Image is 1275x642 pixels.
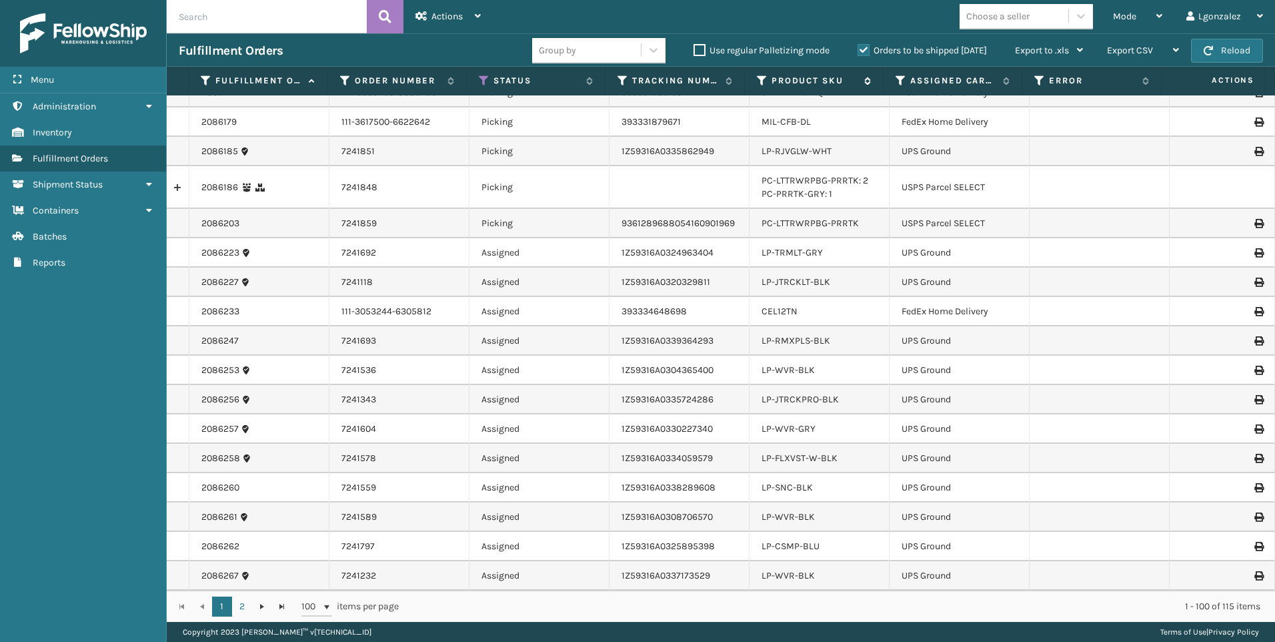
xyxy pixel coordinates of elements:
[762,306,798,317] a: CEL12TN
[890,137,1030,166] td: UPS Ground
[621,541,715,552] a: 1Z59316A0325895398
[201,246,239,260] a: 2086223
[1254,542,1262,551] i: Print Label
[762,175,868,186] a: PC-LTTRWRPBG-PRRTK: 2
[762,116,811,127] a: MIL-CFB-DL
[469,414,609,444] td: Assigned
[431,11,463,22] span: Actions
[201,393,239,406] a: 2086256
[966,9,1030,23] div: Choose a seller
[417,600,1260,613] div: 1 - 100 of 115 items
[762,335,830,346] a: LP-RMXPLS-BLK
[1191,39,1263,63] button: Reload
[1254,147,1262,156] i: Print Label
[469,385,609,414] td: Assigned
[469,532,609,561] td: Assigned
[621,570,710,581] a: 1Z59316A0337173529
[910,75,996,87] label: Assigned Carrier Service
[469,473,609,503] td: Assigned
[252,597,272,617] a: Go to the next page
[1160,622,1259,642] div: |
[329,326,469,356] td: 7241693
[762,482,813,493] a: LP-SNC-BLK
[762,511,815,523] a: LP-WVR-BLK
[329,532,469,561] td: 7241797
[1254,307,1262,316] i: Print Label
[762,570,815,581] a: LP-WVR-BLK
[762,452,838,464] a: LP-FLXVST-W-BLK
[890,532,1030,561] td: UPS Ground
[621,452,713,464] a: 1Z59316A0334059579
[762,145,832,157] a: LP-RJVGLW-WHT
[890,107,1030,137] td: FedEx Home Delivery
[1254,513,1262,522] i: Print Label
[257,601,267,612] span: Go to the next page
[329,503,469,532] td: 7241589
[469,137,609,166] td: Picking
[469,166,609,209] td: Picking
[762,218,859,229] a: PC-LTTRWRPBG-PRRTK
[329,209,469,238] td: 7241859
[329,268,469,297] td: 7241118
[469,326,609,356] td: Assigned
[469,107,609,137] td: Picking
[329,473,469,503] td: 7241559
[621,394,714,405] a: 1Z59316A0335724286
[33,101,96,112] span: Administration
[1254,366,1262,375] i: Print Label
[355,75,441,87] label: Order Number
[232,597,252,617] a: 2
[1254,395,1262,404] i: Print Label
[201,305,239,318] a: 2086233
[762,423,816,434] a: LP-WVR-GRY
[201,569,239,583] a: 2086267
[890,444,1030,473] td: UPS Ground
[1107,45,1153,56] span: Export CSV
[1254,278,1262,287] i: Print Label
[762,541,820,552] a: LP-CSMP-BLU
[329,166,469,209] td: 7241848
[201,276,239,289] a: 2086227
[890,166,1030,209] td: USPS Parcel SELECT
[890,238,1030,268] td: UPS Ground
[201,511,237,524] a: 2086261
[890,326,1030,356] td: UPS Ground
[201,334,239,348] a: 2086247
[890,297,1030,326] td: FedEx Home Delivery
[469,356,609,385] td: Assigned
[539,43,576,57] div: Group by
[469,297,609,326] td: Assigned
[201,364,239,377] a: 2086253
[329,385,469,414] td: 7241343
[1113,11,1136,22] span: Mode
[1254,454,1262,463] i: Print Label
[1254,117,1262,127] i: Print Label
[33,153,108,164] span: Fulfillment Orders
[329,414,469,444] td: 7241604
[272,597,292,617] a: Go to the last page
[762,394,839,405] a: LP-JTRCKPRO-BLK
[201,115,237,129] a: 2086179
[183,622,371,642] p: Copyright 2023 [PERSON_NAME]™ v [TECHNICAL_ID]
[33,127,72,138] span: Inventory
[621,306,687,317] a: 393334648698
[772,75,858,87] label: Product SKU
[1208,627,1259,637] a: Privacy Policy
[277,601,287,612] span: Go to the last page
[201,481,239,495] a: 2086260
[469,444,609,473] td: Assigned
[762,247,823,258] a: LP-TRMLT-GRY
[621,364,714,376] a: 1Z59316A0304365400
[33,257,65,268] span: Reports
[890,473,1030,503] td: UPS Ground
[1049,75,1135,87] label: Error
[1160,627,1206,637] a: Terms of Use
[621,247,714,258] a: 1Z59316A0324963404
[621,218,735,229] a: 9361289688054160901969
[890,268,1030,297] td: UPS Ground
[329,238,469,268] td: 7241692
[329,137,469,166] td: 7241851
[890,356,1030,385] td: UPS Ground
[632,75,718,87] label: Tracking Number
[301,597,399,617] span: items per page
